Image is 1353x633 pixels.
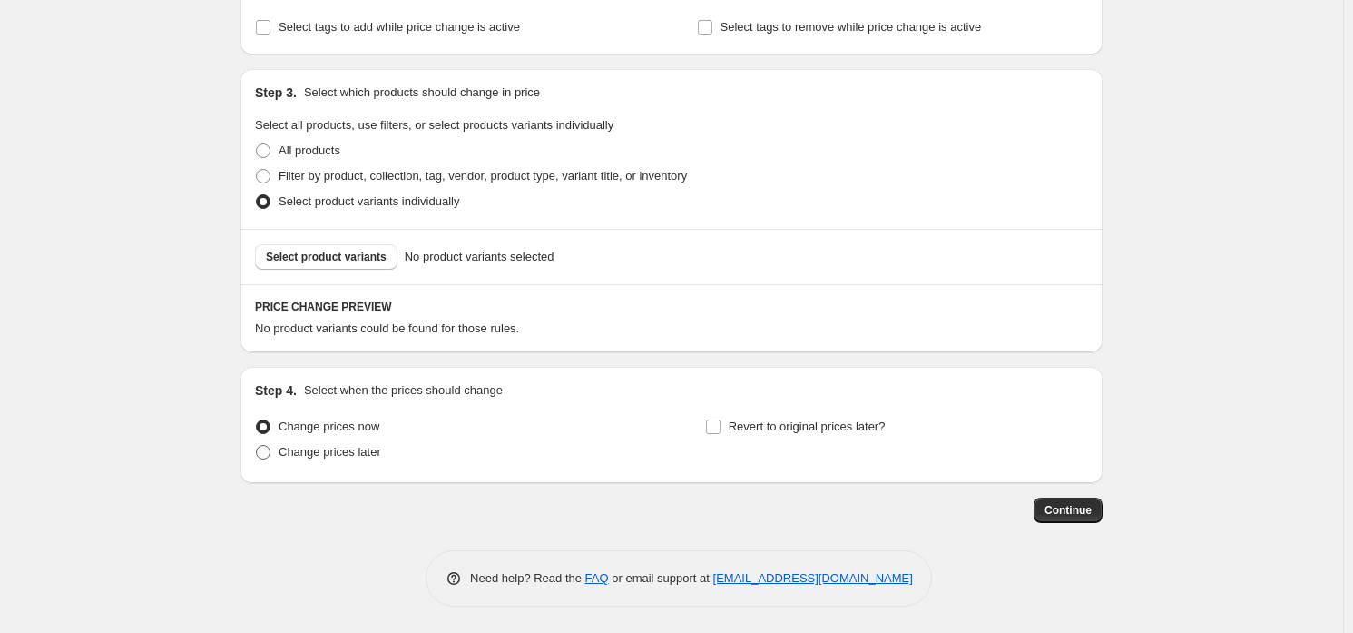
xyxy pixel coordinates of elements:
[279,420,379,433] span: Change prices now
[585,571,609,585] a: FAQ
[304,381,503,400] p: Select when the prices should change
[729,420,886,433] span: Revert to original prices later?
[255,321,519,335] span: No product variants could be found for those rules.
[609,571,713,585] span: or email support at
[470,571,585,585] span: Need help? Read the
[255,300,1088,314] h6: PRICE CHANGE PREVIEW
[1034,498,1103,523] button: Continue
[279,169,687,183] span: Filter by product, collection, tag, vendor, product type, variant title, or inventory
[1044,503,1092,518] span: Continue
[279,194,459,208] span: Select product variants individually
[255,118,613,132] span: Select all products, use filters, or select products variants individually
[255,244,397,270] button: Select product variants
[255,84,297,102] h2: Step 3.
[255,381,297,400] h2: Step 4.
[279,20,520,34] span: Select tags to add while price change is active
[279,445,381,459] span: Change prices later
[304,84,540,102] p: Select which products should change in price
[405,248,554,266] span: No product variants selected
[279,143,340,157] span: All products
[713,571,913,585] a: [EMAIL_ADDRESS][DOMAIN_NAME]
[266,250,387,264] span: Select product variants
[721,20,982,34] span: Select tags to remove while price change is active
